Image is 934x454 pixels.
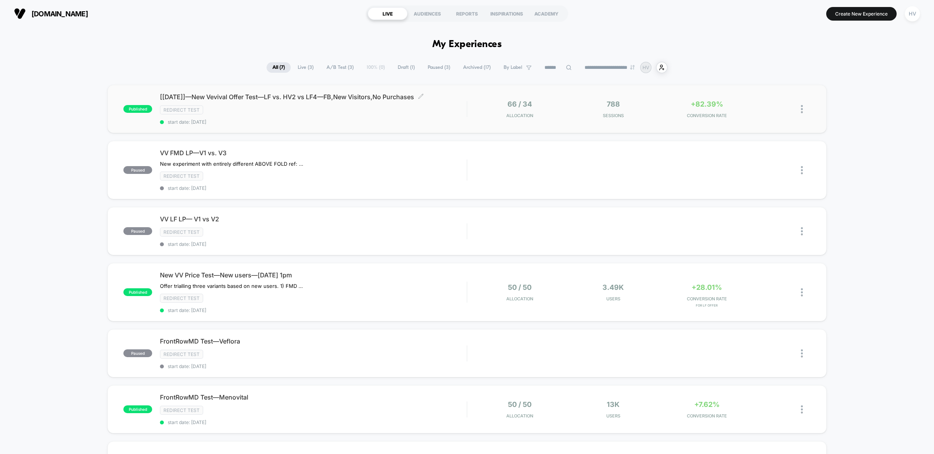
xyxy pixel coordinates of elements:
span: 66 / 34 [507,100,532,108]
img: close [801,349,803,358]
span: Allocation [506,413,533,419]
span: VV FMD LP—V1 vs. V3 [160,149,467,157]
span: By Label [504,65,522,70]
span: Redirect Test [160,406,203,415]
span: Redirect Test [160,350,203,359]
img: close [801,166,803,174]
div: REPORTS [447,7,487,20]
span: Redirect Test [160,294,203,303]
span: A/B Test ( 3 ) [321,62,360,73]
div: ACADEMY [527,7,566,20]
button: HV [902,6,922,22]
h1: My Experiences [432,39,502,50]
span: paused [123,227,152,235]
img: close [801,405,803,414]
span: start date: [DATE] [160,185,467,191]
span: start date: [DATE] [160,119,467,125]
span: Users [569,296,658,301]
span: Sessions [569,113,658,118]
span: start date: [DATE] [160,307,467,313]
p: HV [643,65,649,70]
span: start date: [DATE] [160,419,467,425]
span: CONVERSION RATE [662,296,751,301]
span: paused [123,349,152,357]
span: New experiment with entirely different ABOVE FOLD ref: Notion 'New LP Build - [DATE]' — Versus or... [160,161,304,167]
span: Redirect Test [160,172,203,181]
span: CONVERSION RATE [662,113,751,118]
span: FrontRowMD Test—Veflora [160,337,467,345]
span: 50 / 50 [508,400,532,408]
span: start date: [DATE] [160,363,467,369]
span: published [123,105,152,113]
span: 3.49k [602,283,624,291]
div: LIVE [368,7,407,20]
span: CONVERSION RATE [662,413,751,419]
div: AUDIENCES [407,7,447,20]
span: Draft ( 1 ) [392,62,421,73]
span: FrontRowMD Test—Menovital [160,393,467,401]
span: +7.62% [694,400,720,408]
span: 50 / 50 [508,283,532,291]
button: Create New Experience [826,7,897,21]
span: Redirect Test [160,228,203,237]
span: [DOMAIN_NAME] [32,10,88,18]
span: Users [569,413,658,419]
div: HV [905,6,920,21]
span: Paused ( 3 ) [422,62,456,73]
span: New VV Price Test—New users—[DATE] 1pm [160,271,467,279]
span: Allocation [506,296,533,301]
span: paused [123,166,152,174]
span: All ( 7 ) [267,62,291,73]
span: Allocation [506,113,533,118]
span: +28.01% [692,283,722,291]
span: published [123,405,152,413]
img: close [801,105,803,113]
img: close [801,288,803,296]
span: +82.39% [691,100,723,108]
span: [[DATE]]—New Vevival Offer Test—LF vs. HV2 vs LF4—FB,New Visitors,No Purchases [160,93,467,101]
img: Visually logo [14,8,26,19]
span: Offer trialling three variants based on new users. 1) FMD (existing product with FrontrowMD badge... [160,283,304,289]
img: close [801,227,803,235]
img: end [630,65,635,70]
span: VV LF LP— V1 vs V2 [160,215,467,223]
span: for LF Offer [662,303,751,307]
span: 788 [607,100,620,108]
span: 13k [607,400,620,408]
span: Archived ( 17 ) [457,62,497,73]
span: start date: [DATE] [160,241,467,247]
span: Live ( 3 ) [292,62,320,73]
div: INSPIRATIONS [487,7,527,20]
button: [DOMAIN_NAME] [12,7,90,20]
span: published [123,288,152,296]
span: Redirect Test [160,105,203,114]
